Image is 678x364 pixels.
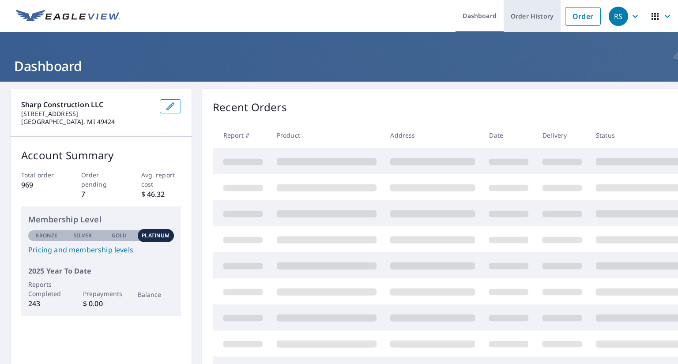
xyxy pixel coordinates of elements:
p: Avg. report cost [141,170,181,189]
p: Prepayments [83,289,120,298]
p: Account Summary [21,147,181,163]
a: Order [565,7,601,26]
p: Membership Level [28,214,174,225]
th: Address [383,122,482,148]
p: $ 46.32 [141,189,181,199]
p: Recent Orders [213,99,287,115]
a: Pricing and membership levels [28,244,174,255]
p: $ 0.00 [83,298,120,309]
h1: Dashboard [11,57,667,75]
p: Reports Completed [28,280,65,298]
p: Platinum [142,232,169,240]
div: RS [609,7,628,26]
th: Date [482,122,535,148]
th: Product [270,122,384,148]
th: Delivery [535,122,589,148]
p: 7 [81,189,121,199]
img: EV Logo [16,10,120,23]
p: Total order [21,170,61,180]
p: Sharp Construction LLC [21,99,153,110]
p: 2025 Year To Date [28,266,174,276]
p: Balance [138,290,174,299]
p: Order pending [81,170,121,189]
p: [STREET_ADDRESS] [21,110,153,118]
p: 243 [28,298,65,309]
p: [GEOGRAPHIC_DATA], MI 49424 [21,118,153,126]
p: Bronze [35,232,57,240]
p: Gold [112,232,127,240]
p: 969 [21,180,61,190]
th: Report # [213,122,270,148]
p: Silver [74,232,92,240]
